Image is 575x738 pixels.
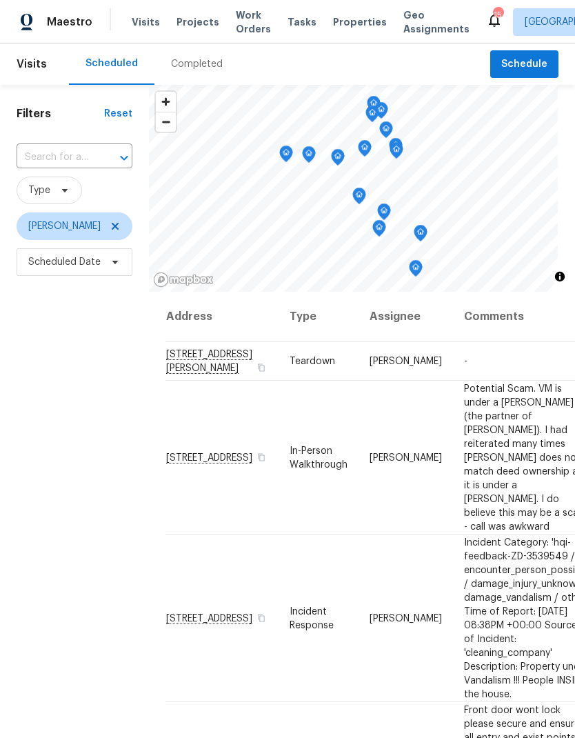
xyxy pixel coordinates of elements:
span: [PERSON_NAME] [28,219,101,233]
div: Map marker [377,203,391,225]
span: Schedule [501,56,547,73]
span: [PERSON_NAME] [370,613,442,623]
div: Map marker [302,146,316,168]
span: Visits [17,49,47,79]
span: Work Orders [236,8,271,36]
a: Mapbox homepage [153,272,214,288]
div: Map marker [331,149,345,170]
div: Map marker [358,140,372,161]
span: Visits [132,15,160,29]
span: Toggle attribution [556,269,564,284]
button: Copy Address [255,611,268,624]
h1: Filters [17,107,104,121]
div: Map marker [409,260,423,281]
button: Schedule [490,50,558,79]
span: Projects [176,15,219,29]
span: Scheduled Date [28,255,101,269]
button: Copy Address [255,450,268,463]
span: Incident Response [290,606,334,630]
th: Assignee [359,292,453,342]
span: - [464,357,467,366]
span: In-Person Walkthrough [290,446,347,469]
div: Map marker [352,188,366,209]
div: Map marker [374,102,388,123]
span: Properties [333,15,387,29]
th: Type [279,292,359,342]
button: Zoom out [156,112,176,132]
th: Address [165,292,279,342]
div: Map marker [372,220,386,241]
div: Map marker [390,142,403,163]
div: Map marker [389,138,403,159]
div: Map marker [379,121,393,143]
div: Map marker [367,96,381,117]
button: Open [114,148,134,168]
button: Toggle attribution [552,268,568,285]
button: Zoom in [156,92,176,112]
div: 15 [493,8,503,22]
span: Tasks [287,17,316,27]
div: Completed [171,57,223,71]
canvas: Map [149,85,558,292]
span: Geo Assignments [403,8,470,36]
span: [PERSON_NAME] [370,452,442,462]
div: Reset [104,107,132,121]
button: Copy Address [255,361,268,374]
span: [PERSON_NAME] [370,357,442,366]
span: Type [28,183,50,197]
div: Map marker [279,146,293,167]
input: Search for an address... [17,147,94,168]
span: Teardown [290,357,335,366]
div: Map marker [414,225,427,246]
div: Scheduled [85,57,138,70]
span: Maestro [47,15,92,29]
div: Map marker [365,106,379,127]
